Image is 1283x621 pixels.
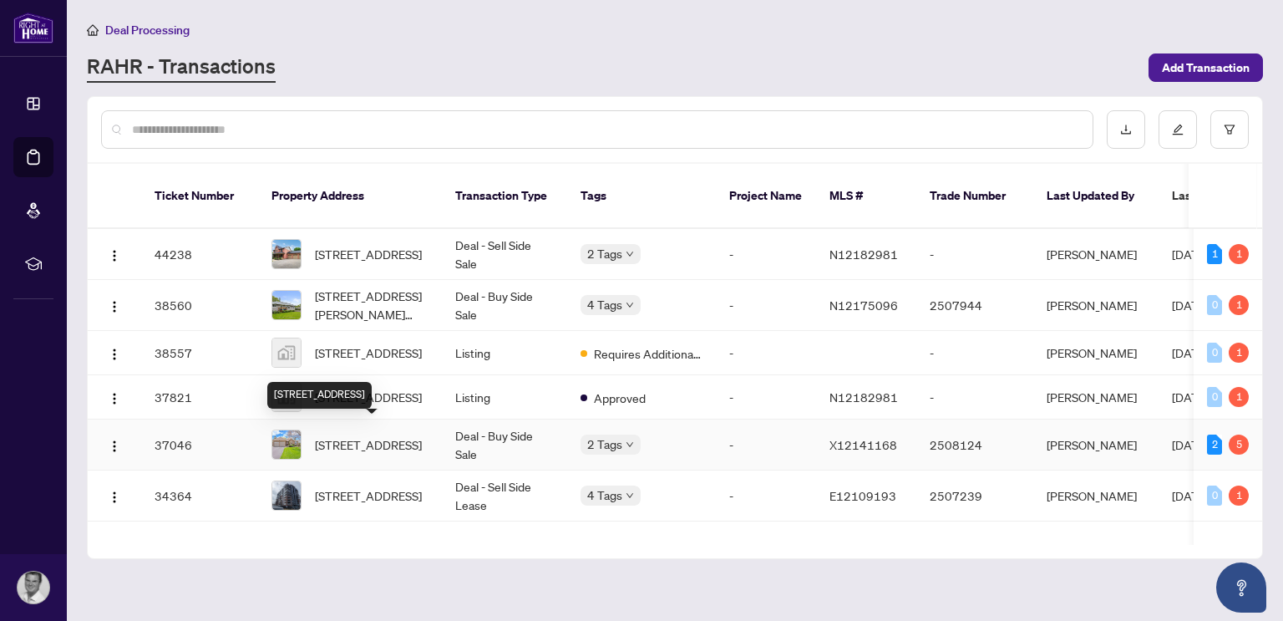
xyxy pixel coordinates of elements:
[1207,244,1222,264] div: 1
[442,471,567,522] td: Deal - Sell Side Lease
[101,292,128,318] button: Logo
[101,384,128,410] button: Logo
[1107,110,1145,149] button: download
[101,482,128,509] button: Logo
[1207,486,1222,506] div: 0
[626,491,634,500] span: down
[1120,124,1132,135] span: download
[108,348,121,361] img: Logo
[108,249,121,262] img: Logo
[1172,124,1184,135] span: edit
[141,164,258,229] th: Ticket Number
[1172,186,1274,205] span: Last Modified Date
[87,53,276,83] a: RAHR - Transactions
[916,420,1033,471] td: 2508124
[916,229,1033,280] td: -
[594,344,702,363] span: Requires Additional Docs
[1207,435,1222,455] div: 2
[1207,295,1222,315] div: 0
[87,24,99,36] span: home
[272,430,301,459] img: thumbnail-img
[141,420,258,471] td: 37046
[108,440,121,453] img: Logo
[1033,280,1159,331] td: [PERSON_NAME]
[829,247,898,262] span: N12182981
[315,287,429,323] span: [STREET_ADDRESS][PERSON_NAME][PERSON_NAME]
[108,300,121,313] img: Logo
[272,240,301,268] img: thumbnail-img
[716,164,816,229] th: Project Name
[101,241,128,267] button: Logo
[101,431,128,458] button: Logo
[916,375,1033,420] td: -
[829,437,897,452] span: X12141168
[1033,331,1159,375] td: [PERSON_NAME]
[258,164,442,229] th: Property Address
[1229,387,1249,407] div: 1
[267,382,372,409] div: [STREET_ADDRESS]
[1149,53,1263,82] button: Add Transaction
[315,245,422,263] span: [STREET_ADDRESS]
[315,344,422,362] span: [STREET_ADDRESS]
[567,164,716,229] th: Tags
[1172,488,1209,503] span: [DATE]
[1172,247,1209,262] span: [DATE]
[315,486,422,505] span: [STREET_ADDRESS]
[587,244,622,263] span: 2 Tags
[916,164,1033,229] th: Trade Number
[716,420,816,471] td: -
[272,481,301,510] img: thumbnail-img
[716,471,816,522] td: -
[916,280,1033,331] td: 2507944
[1207,343,1222,363] div: 0
[1229,343,1249,363] div: 1
[141,280,258,331] td: 38560
[108,491,121,504] img: Logo
[594,389,646,407] span: Approved
[1159,110,1197,149] button: edit
[18,572,49,603] img: Profile Icon
[716,229,816,280] td: -
[1229,244,1249,264] div: 1
[1172,298,1209,313] span: [DATE]
[1033,420,1159,471] td: [PERSON_NAME]
[105,23,190,38] span: Deal Processing
[716,331,816,375] td: -
[442,420,567,471] td: Deal - Buy Side Sale
[1033,164,1159,229] th: Last Updated By
[626,250,634,258] span: down
[829,389,898,405] span: N12182981
[1172,437,1209,452] span: [DATE]
[916,331,1033,375] td: -
[315,435,422,454] span: [STREET_ADDRESS]
[442,280,567,331] td: Deal - Buy Side Sale
[1224,124,1235,135] span: filter
[829,488,896,503] span: E12109193
[13,13,53,43] img: logo
[1216,562,1266,613] button: Open asap
[442,331,567,375] td: Listing
[1162,54,1250,81] span: Add Transaction
[816,164,916,229] th: MLS #
[141,229,258,280] td: 44238
[829,298,898,313] span: N12175096
[626,440,634,449] span: down
[587,486,622,505] span: 4 Tags
[141,471,258,522] td: 34364
[1210,110,1249,149] button: filter
[141,375,258,420] td: 37821
[141,331,258,375] td: 38557
[626,301,634,309] span: down
[916,471,1033,522] td: 2507239
[1229,295,1249,315] div: 1
[272,338,301,367] img: thumbnail-img
[587,295,622,314] span: 4 Tags
[587,435,622,454] span: 2 Tags
[442,375,567,420] td: Listing
[101,339,128,366] button: Logo
[1033,471,1159,522] td: [PERSON_NAME]
[716,375,816,420] td: -
[1172,345,1209,360] span: [DATE]
[442,164,567,229] th: Transaction Type
[1229,435,1249,455] div: 5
